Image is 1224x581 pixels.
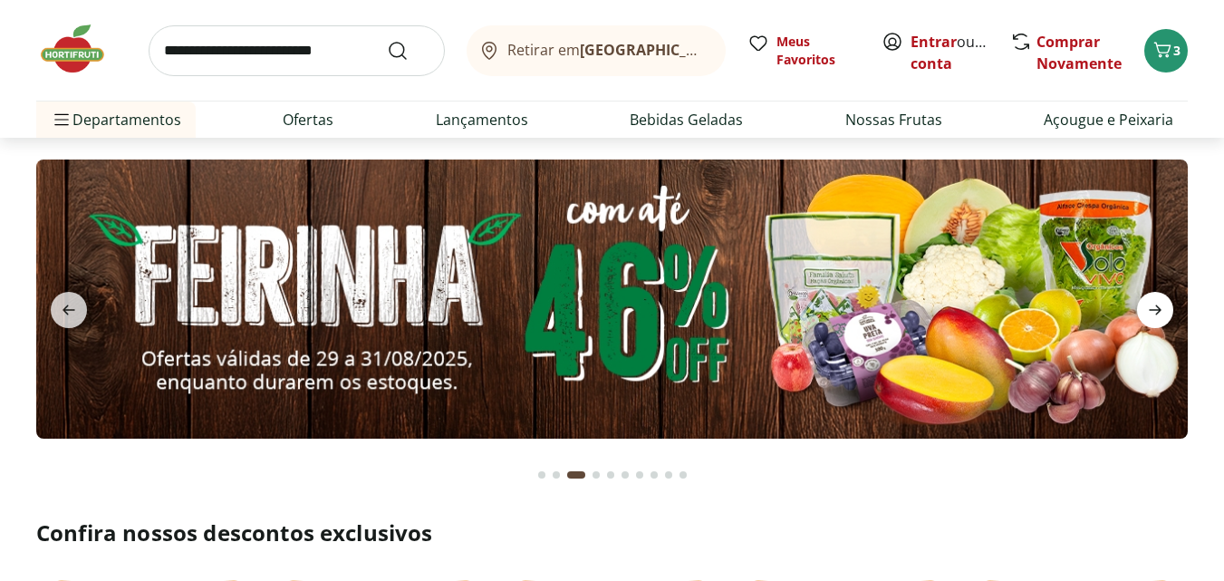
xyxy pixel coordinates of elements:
[647,453,661,497] button: Go to page 8 from fs-carousel
[580,40,885,60] b: [GEOGRAPHIC_DATA]/[GEOGRAPHIC_DATA]
[1144,29,1188,73] button: Carrinho
[36,518,1188,547] h2: Confira nossos descontos exclusivos
[535,453,549,497] button: Go to page 1 from fs-carousel
[51,98,181,141] span: Departamentos
[603,453,618,497] button: Go to page 5 from fs-carousel
[36,292,101,328] button: previous
[283,109,333,131] a: Ofertas
[911,32,1010,73] a: Criar conta
[1036,32,1122,73] a: Comprar Novamente
[149,25,445,76] input: search
[618,453,632,497] button: Go to page 6 from fs-carousel
[1173,42,1181,59] span: 3
[911,32,957,52] a: Entrar
[589,453,603,497] button: Go to page 4 from fs-carousel
[1044,109,1173,131] a: Açougue e Peixaria
[911,31,991,74] span: ou
[630,109,743,131] a: Bebidas Geladas
[632,453,647,497] button: Go to page 7 from fs-carousel
[676,453,690,497] button: Go to page 10 from fs-carousel
[36,22,127,76] img: Hortifruti
[549,453,564,497] button: Go to page 2 from fs-carousel
[436,109,528,131] a: Lançamentos
[507,42,708,58] span: Retirar em
[747,33,860,69] a: Meus Favoritos
[36,160,1188,439] img: feira
[51,98,72,141] button: Menu
[1123,292,1188,328] button: next
[661,453,676,497] button: Go to page 9 from fs-carousel
[564,453,589,497] button: Current page from fs-carousel
[845,109,942,131] a: Nossas Frutas
[776,33,860,69] span: Meus Favoritos
[387,40,430,62] button: Submit Search
[467,25,726,76] button: Retirar em[GEOGRAPHIC_DATA]/[GEOGRAPHIC_DATA]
